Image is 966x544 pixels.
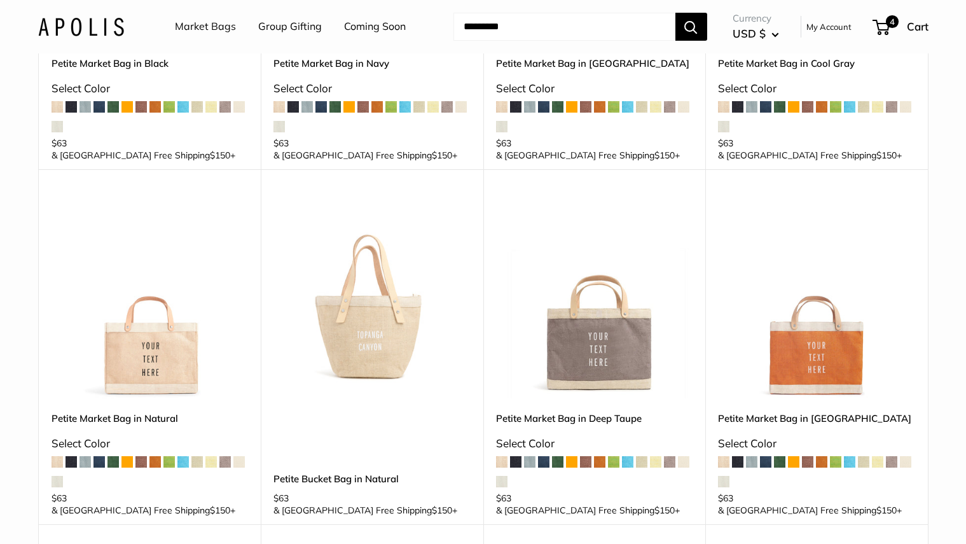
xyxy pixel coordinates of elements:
[344,17,406,36] a: Coming Soon
[496,151,680,160] span: & [GEOGRAPHIC_DATA] Free Shipping +
[273,56,471,71] a: Petite Market Bag in Navy
[52,78,249,99] div: Select Color
[806,19,852,34] a: My Account
[453,13,675,41] input: Search...
[718,56,915,71] a: Petite Market Bag in Cool Gray
[258,17,322,36] a: Group Gifting
[496,411,693,426] a: Petite Market Bag in Deep Taupe
[52,137,67,149] span: $63
[496,56,693,71] a: Petite Market Bag in [GEOGRAPHIC_DATA]
[733,10,779,27] span: Currency
[874,17,928,37] a: 4 Cart
[907,20,928,33] span: Cart
[273,492,289,504] span: $63
[718,201,915,398] a: description_Make it yours with custom printed text.Petite Market Bag in Citrus
[718,201,915,398] img: description_Make it yours with custom printed text.
[52,506,235,515] span: & [GEOGRAPHIC_DATA] Free Shipping +
[718,433,915,454] div: Select Color
[52,433,249,454] div: Select Color
[496,78,693,99] div: Select Color
[718,137,733,149] span: $63
[496,492,511,504] span: $63
[273,471,471,486] a: Petite Bucket Bag in Natural
[210,150,230,161] span: $150
[273,78,471,99] div: Select Color
[38,17,124,36] img: Apolis
[52,492,67,504] span: $63
[52,56,249,71] a: Petite Market Bag in Black
[210,505,230,516] span: $150
[733,27,766,40] span: USD $
[273,137,289,149] span: $63
[52,151,235,160] span: & [GEOGRAPHIC_DATA] Free Shipping +
[273,151,457,160] span: & [GEOGRAPHIC_DATA] Free Shipping +
[876,505,897,516] span: $150
[52,201,249,398] img: Petite Market Bag in Natural
[496,137,511,149] span: $63
[432,505,452,516] span: $150
[432,150,452,161] span: $150
[718,411,915,426] a: Petite Market Bag in [GEOGRAPHIC_DATA]
[718,492,733,504] span: $63
[654,150,675,161] span: $150
[273,201,471,398] img: Petite Bucket Bag in Natural
[273,506,457,515] span: & [GEOGRAPHIC_DATA] Free Shipping +
[496,433,693,454] div: Select Color
[273,201,471,398] a: Petite Bucket Bag in NaturalPetite Bucket Bag in Natural
[175,17,236,36] a: Market Bags
[654,505,675,516] span: $150
[496,201,693,398] img: Petite Market Bag in Deep Taupe
[52,201,249,398] a: Petite Market Bag in Naturaldescription_Effortless style that elevates every moment
[733,24,779,44] button: USD $
[496,506,680,515] span: & [GEOGRAPHIC_DATA] Free Shipping +
[52,411,249,426] a: Petite Market Bag in Natural
[718,151,902,160] span: & [GEOGRAPHIC_DATA] Free Shipping +
[718,78,915,99] div: Select Color
[885,15,898,28] span: 4
[718,506,902,515] span: & [GEOGRAPHIC_DATA] Free Shipping +
[496,201,693,398] a: Petite Market Bag in Deep TaupePetite Market Bag in Deep Taupe
[675,13,707,41] button: Search
[876,150,897,161] span: $150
